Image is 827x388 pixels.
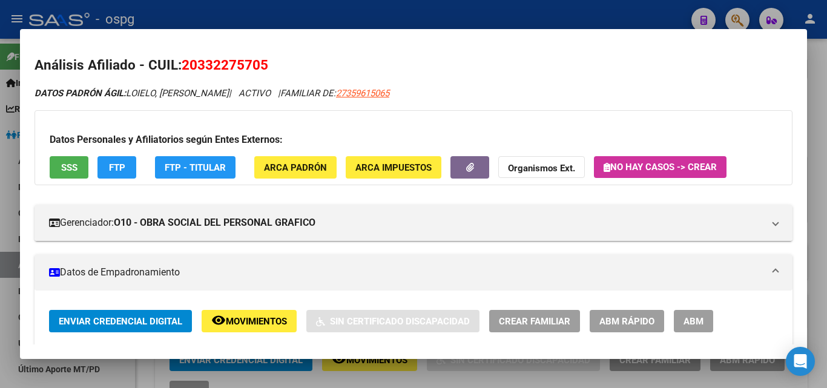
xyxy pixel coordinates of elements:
[35,88,389,99] i: | ACTIVO |
[97,156,136,179] button: FTP
[49,310,192,332] button: Enviar Credencial Digital
[35,88,229,99] span: LOIELO, [PERSON_NAME]
[674,310,713,332] button: ABM
[182,57,268,73] span: 20332275705
[165,162,226,173] span: FTP - Titular
[330,316,470,327] span: Sin Certificado Discapacidad
[489,310,580,332] button: Crear Familiar
[50,156,88,179] button: SSS
[109,162,125,173] span: FTP
[211,313,226,327] mat-icon: remove_red_eye
[59,316,182,327] span: Enviar Credencial Digital
[35,254,792,291] mat-expansion-panel-header: Datos de Empadronamiento
[254,156,337,179] button: ARCA Padrón
[499,316,570,327] span: Crear Familiar
[346,156,441,179] button: ARCA Impuestos
[49,215,763,230] mat-panel-title: Gerenciador:
[35,55,792,76] h2: Análisis Afiliado - CUIL:
[280,88,389,99] span: FAMILIAR DE:
[50,133,777,147] h3: Datos Personales y Afiliatorios según Entes Externos:
[226,316,287,327] span: Movimientos
[35,88,126,99] strong: DATOS PADRÓN ÁGIL:
[590,310,664,332] button: ABM Rápido
[355,162,432,173] span: ARCA Impuestos
[61,162,77,173] span: SSS
[786,347,815,376] div: Open Intercom Messenger
[155,156,236,179] button: FTP - Titular
[498,156,585,179] button: Organismos Ext.
[264,162,327,173] span: ARCA Padrón
[508,163,575,174] strong: Organismos Ext.
[114,215,315,230] strong: O10 - OBRA SOCIAL DEL PERSONAL GRAFICO
[336,88,389,99] span: 27359615065
[599,316,654,327] span: ABM Rápido
[594,156,727,178] button: No hay casos -> Crear
[684,316,703,327] span: ABM
[49,265,763,280] mat-panel-title: Datos de Empadronamiento
[202,310,297,332] button: Movimientos
[604,162,717,173] span: No hay casos -> Crear
[35,205,792,241] mat-expansion-panel-header: Gerenciador:O10 - OBRA SOCIAL DEL PERSONAL GRAFICO
[306,310,479,332] button: Sin Certificado Discapacidad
